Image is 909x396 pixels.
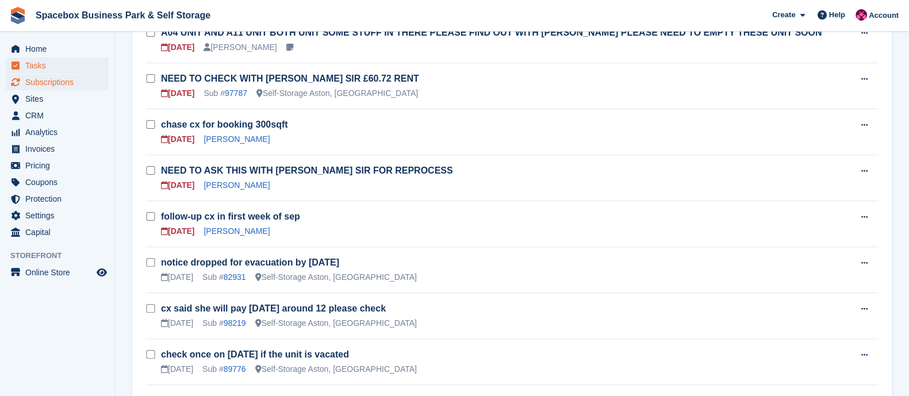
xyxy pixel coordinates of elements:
span: Pricing [25,157,94,174]
div: Self-Storage Aston, [GEOGRAPHIC_DATA] [255,317,417,329]
span: Subscriptions [25,74,94,90]
span: Invoices [25,141,94,157]
div: [DATE] [161,133,194,145]
div: [DATE] [161,41,194,53]
a: 98219 [224,318,246,328]
a: menu [6,157,109,174]
a: chase cx for booking 300sqft [161,120,288,129]
div: [DATE] [161,317,193,329]
a: menu [6,264,109,280]
a: notice dropped for evacuation by [DATE] [161,257,339,267]
a: menu [6,224,109,240]
a: 82931 [224,272,246,282]
a: follow-up cx in first week of sep [161,212,300,221]
a: 89776 [224,364,246,374]
span: Coupons [25,174,94,190]
a: NEED TO ASK THIS WITH [PERSON_NAME] SIR FOR REPROCESS [161,166,453,175]
div: [DATE] [161,179,194,191]
a: menu [6,41,109,57]
span: Tasks [25,57,94,74]
a: menu [6,191,109,207]
a: check once on [DATE] if the unit is vacated [161,349,349,359]
div: [DATE] [161,225,194,237]
a: A04 UNIT AND A11 UNIT BOTH UNIT SOME STUFF IN THERE PLEASE FIND OUT WITH [PERSON_NAME] PLEASE NEE... [161,28,822,37]
span: Help [829,9,845,21]
a: 97787 [225,89,247,98]
span: CRM [25,107,94,124]
img: stora-icon-8386f47178a22dfd0bd8f6a31ec36ba5ce8667c1dd55bd0f319d3a0aa187defe.svg [9,7,26,24]
div: [PERSON_NAME] [204,41,277,53]
a: menu [6,207,109,224]
span: Storefront [10,250,114,262]
a: menu [6,141,109,157]
span: Home [25,41,94,57]
a: NEED TO CHECK WITH [PERSON_NAME] SIR £60.72 RENT [161,74,419,83]
a: menu [6,107,109,124]
a: cx said she will pay [DATE] around 12 please check [161,303,386,313]
div: [DATE] [161,271,193,283]
span: Capital [25,224,94,240]
div: Sub # [204,87,247,99]
span: Protection [25,191,94,207]
div: Sub # [202,271,246,283]
a: [PERSON_NAME] [204,226,270,236]
a: Preview store [95,266,109,279]
div: Sub # [202,363,246,375]
a: menu [6,57,109,74]
a: menu [6,91,109,107]
a: Spacebox Business Park & Self Storage [31,6,215,25]
div: Sub # [202,317,246,329]
span: Account [869,10,899,21]
a: menu [6,74,109,90]
div: Self-Storage Aston, [GEOGRAPHIC_DATA] [255,271,417,283]
div: Self-Storage Aston, [GEOGRAPHIC_DATA] [256,87,418,99]
span: Create [772,9,795,21]
span: Online Store [25,264,94,280]
div: [DATE] [161,363,193,375]
a: menu [6,174,109,190]
a: [PERSON_NAME] [204,134,270,144]
a: [PERSON_NAME] [204,180,270,190]
div: [DATE] [161,87,194,99]
div: Self-Storage Aston, [GEOGRAPHIC_DATA] [255,363,417,375]
span: Settings [25,207,94,224]
span: Sites [25,91,94,107]
span: Analytics [25,124,94,140]
a: menu [6,124,109,140]
img: Avishka Chauhan [856,9,867,21]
